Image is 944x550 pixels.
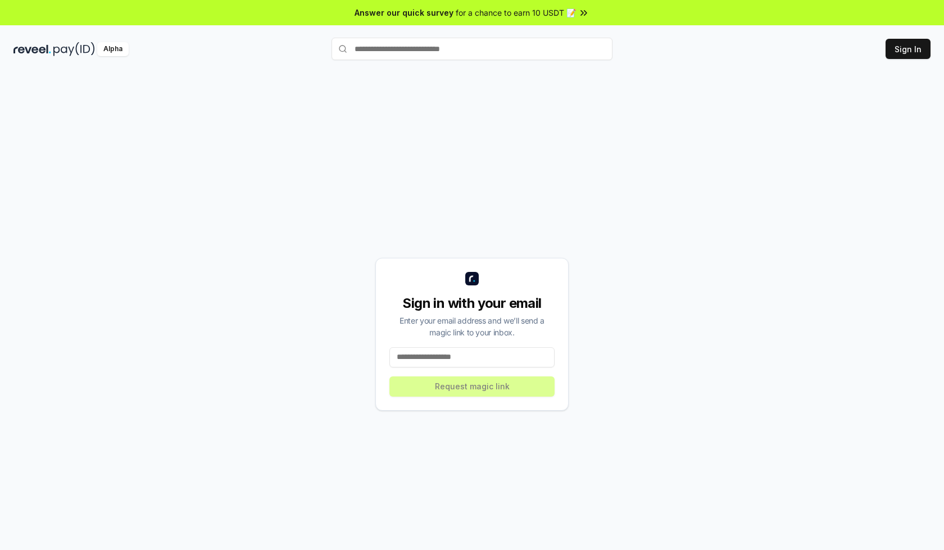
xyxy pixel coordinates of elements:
[465,272,479,285] img: logo_small
[886,39,931,59] button: Sign In
[389,315,555,338] div: Enter your email address and we’ll send a magic link to your inbox.
[389,294,555,312] div: Sign in with your email
[53,42,95,56] img: pay_id
[97,42,129,56] div: Alpha
[13,42,51,56] img: reveel_dark
[355,7,453,19] span: Answer our quick survey
[456,7,576,19] span: for a chance to earn 10 USDT 📝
